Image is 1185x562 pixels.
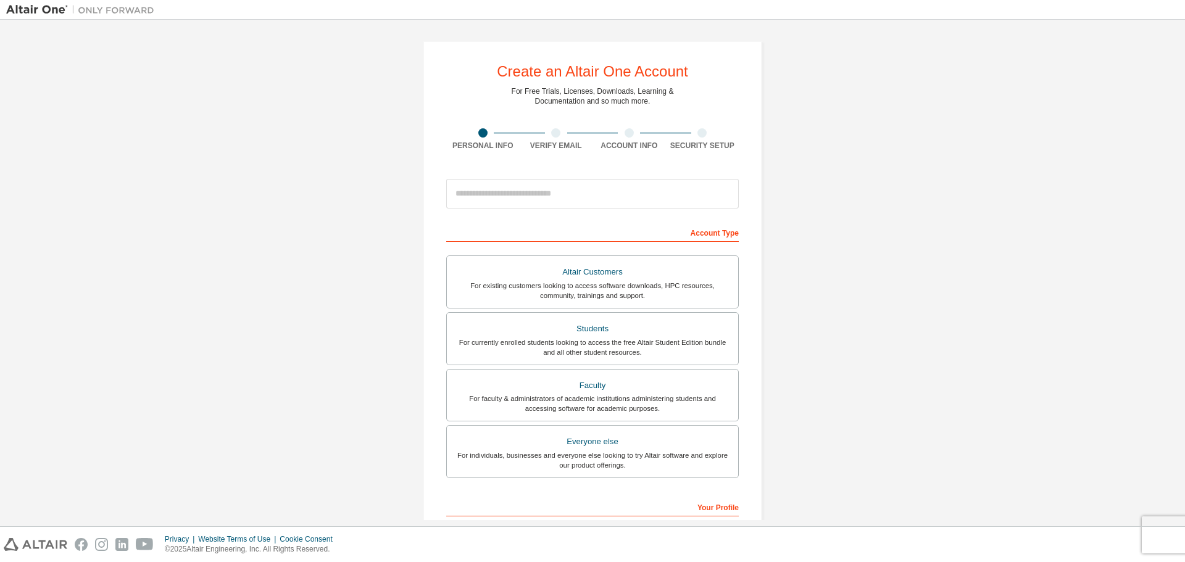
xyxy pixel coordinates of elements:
div: For currently enrolled students looking to access the free Altair Student Edition bundle and all ... [454,337,731,357]
img: Altair One [6,4,160,16]
div: Website Terms of Use [198,534,280,544]
div: Verify Email [520,141,593,151]
div: Privacy [165,534,198,544]
div: Account Info [592,141,666,151]
img: instagram.svg [95,538,108,551]
div: Account Type [446,222,739,242]
div: Students [454,320,731,337]
div: Cookie Consent [280,534,339,544]
div: For Free Trials, Licenses, Downloads, Learning & Documentation and so much more. [512,86,674,106]
img: linkedin.svg [115,538,128,551]
div: Everyone else [454,433,731,450]
img: facebook.svg [75,538,88,551]
div: For faculty & administrators of academic institutions administering students and accessing softwa... [454,394,731,413]
div: Your Profile [446,497,739,516]
img: youtube.svg [136,538,154,551]
img: altair_logo.svg [4,538,67,551]
div: Security Setup [666,141,739,151]
div: Personal Info [446,141,520,151]
p: © 2025 Altair Engineering, Inc. All Rights Reserved. [165,544,340,555]
div: Create an Altair One Account [497,64,688,79]
div: For existing customers looking to access software downloads, HPC resources, community, trainings ... [454,281,731,300]
div: For individuals, businesses and everyone else looking to try Altair software and explore our prod... [454,450,731,470]
div: Faculty [454,377,731,394]
div: Altair Customers [454,263,731,281]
